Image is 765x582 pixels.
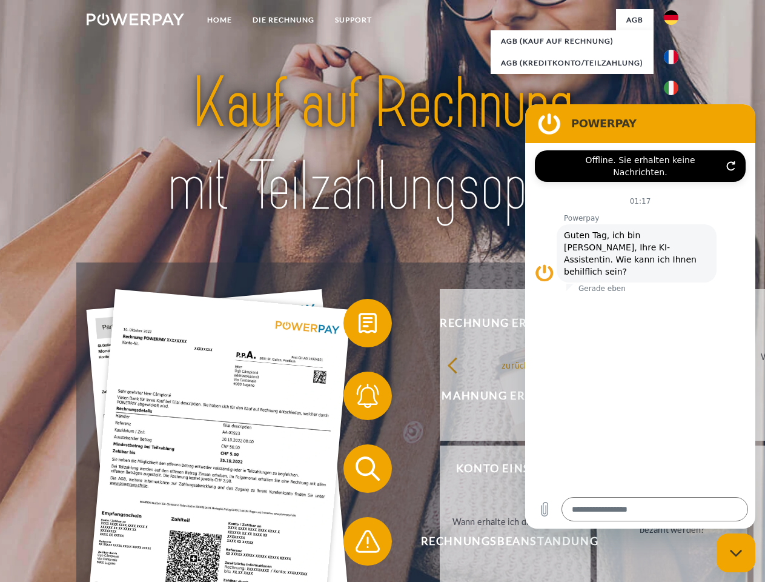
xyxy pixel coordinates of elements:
[717,533,755,572] iframe: Schaltfläche zum Öffnen des Messaging-Fensters; Konversation läuft
[447,513,583,529] div: Wann erhalte ich die Rechnung?
[116,58,649,232] img: title-powerpay_de.svg
[353,381,383,411] img: qb_bell.svg
[325,9,382,31] a: SUPPORT
[353,453,383,484] img: qb_search.svg
[87,13,184,25] img: logo-powerpay-white.svg
[343,372,658,420] button: Mahnung erhalten?
[447,356,583,373] div: zurück
[664,50,678,64] img: fr
[343,444,658,493] button: Konto einsehen
[491,30,654,52] a: AGB (Kauf auf Rechnung)
[343,299,658,347] button: Rechnung erhalten?
[343,517,658,566] button: Rechnungsbeanstandung
[353,308,383,338] img: qb_bill.svg
[353,526,383,557] img: qb_warning.svg
[197,9,242,31] a: Home
[664,81,678,95] img: it
[242,9,325,31] a: DIE RECHNUNG
[616,9,654,31] a: agb
[491,52,654,74] a: AGB (Kreditkonto/Teilzahlung)
[664,10,678,25] img: de
[525,104,755,529] iframe: Messaging-Fenster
